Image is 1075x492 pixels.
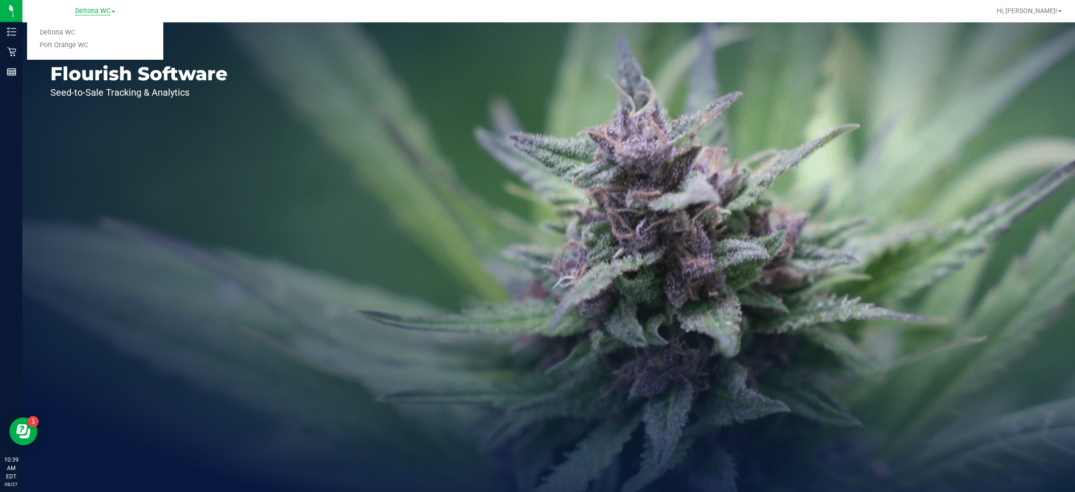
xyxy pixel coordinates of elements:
a: Deltona WC [27,27,163,39]
inline-svg: Retail [7,47,16,56]
p: 10:39 AM EDT [4,456,18,481]
inline-svg: Inventory [7,27,16,36]
span: Hi, [PERSON_NAME]! [997,7,1057,14]
iframe: Resource center unread badge [28,416,39,427]
p: Flourish Software [50,64,228,83]
p: 08/27 [4,481,18,488]
a: Port Orange WC [27,39,163,52]
iframe: Resource center [9,417,37,445]
inline-svg: Reports [7,67,16,77]
span: Deltona WC [75,7,111,15]
p: Seed-to-Sale Tracking & Analytics [50,88,228,97]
